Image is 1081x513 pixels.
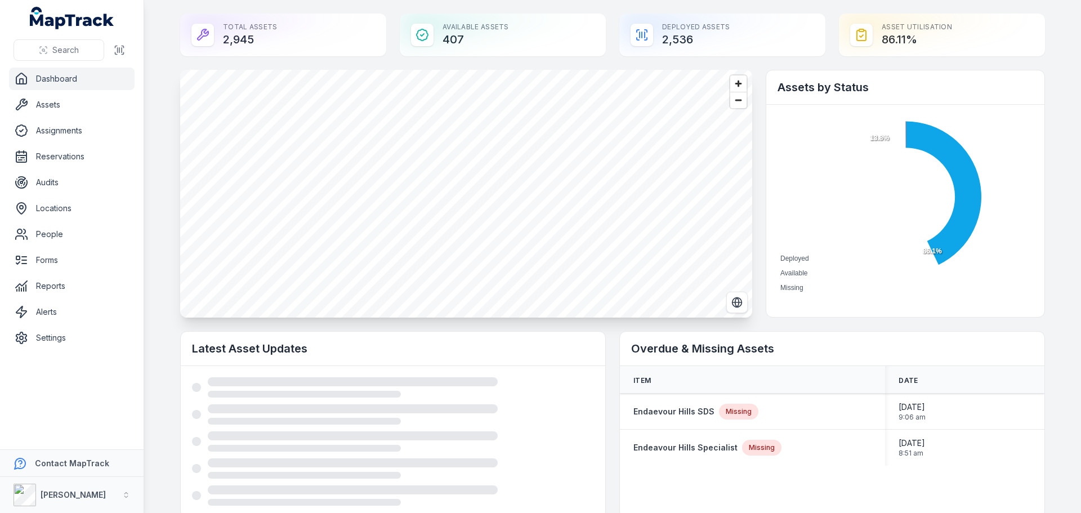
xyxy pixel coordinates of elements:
[899,413,926,422] span: 9:06 am
[778,79,1033,95] h2: Assets by Status
[9,68,135,90] a: Dashboard
[9,197,135,220] a: Locations
[730,92,747,108] button: Zoom out
[730,75,747,92] button: Zoom in
[899,449,925,458] span: 8:51 am
[9,171,135,194] a: Audits
[9,249,135,271] a: Forms
[780,269,807,277] span: Available
[35,458,109,468] strong: Contact MapTrack
[899,438,925,458] time: 8/1/2025, 8:51:18 AM
[192,341,594,356] h2: Latest Asset Updates
[9,327,135,349] a: Settings
[899,438,925,449] span: [DATE]
[180,70,752,318] canvas: Map
[899,376,918,385] span: Date
[780,255,809,262] span: Deployed
[9,119,135,142] a: Assignments
[719,404,758,420] div: Missing
[9,223,135,246] a: People
[726,292,748,313] button: Switch to Satellite View
[633,376,651,385] span: Item
[780,284,803,292] span: Missing
[14,39,104,61] button: Search
[899,402,926,413] span: [DATE]
[52,44,79,56] span: Search
[9,275,135,297] a: Reports
[631,341,1033,356] h2: Overdue & Missing Assets
[9,93,135,116] a: Assets
[633,442,738,453] a: Endeavour Hills Specialist
[30,7,114,29] a: MapTrack
[9,145,135,168] a: Reservations
[633,406,714,417] a: Endaevour Hills SDS
[41,490,106,499] strong: [PERSON_NAME]
[9,301,135,323] a: Alerts
[899,402,926,422] time: 8/1/2025, 9:06:46 AM
[742,440,781,456] div: Missing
